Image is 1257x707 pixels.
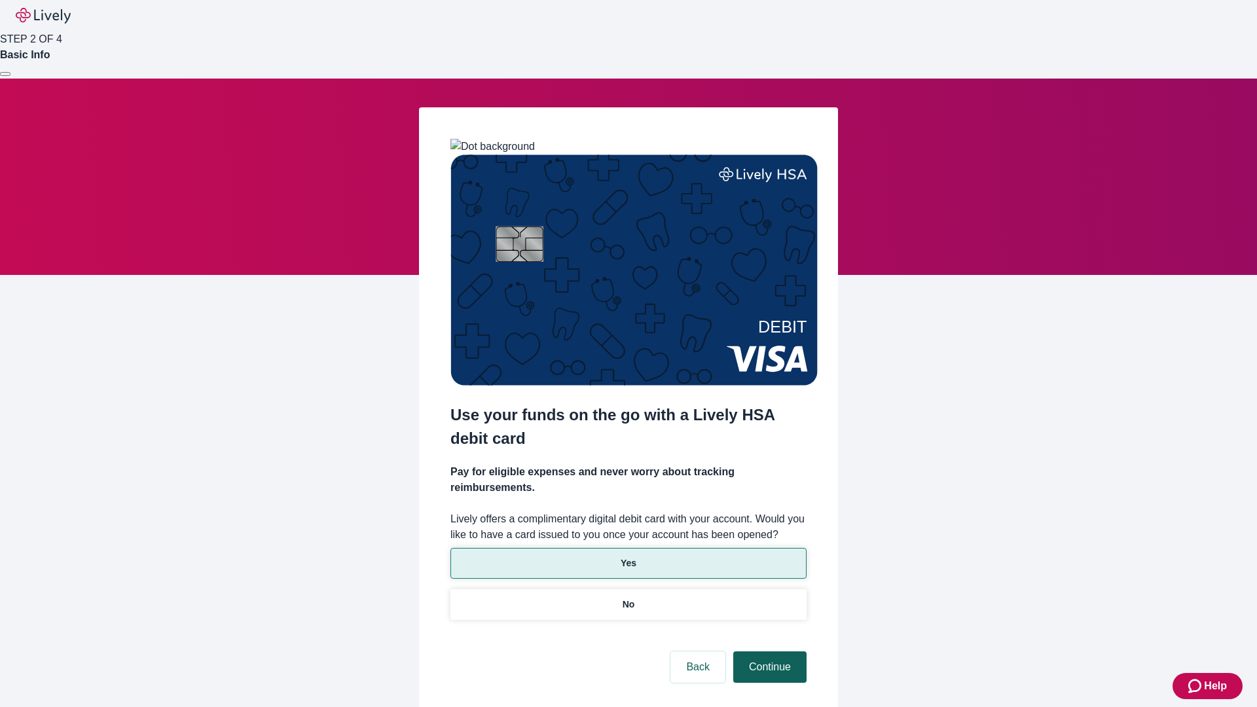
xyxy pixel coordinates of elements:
[450,154,818,386] img: Debit card
[670,651,725,683] button: Back
[1173,673,1243,699] button: Zendesk support iconHelp
[623,598,635,611] p: No
[450,548,807,579] button: Yes
[1204,678,1227,694] span: Help
[733,651,807,683] button: Continue
[450,464,807,496] h4: Pay for eligible expenses and never worry about tracking reimbursements.
[1188,678,1204,694] svg: Zendesk support icon
[450,589,807,620] button: No
[450,139,535,154] img: Dot background
[621,556,636,570] p: Yes
[450,511,807,543] label: Lively offers a complimentary digital debit card with your account. Would you like to have a card...
[450,403,807,450] h2: Use your funds on the go with a Lively HSA debit card
[16,8,71,24] img: Lively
